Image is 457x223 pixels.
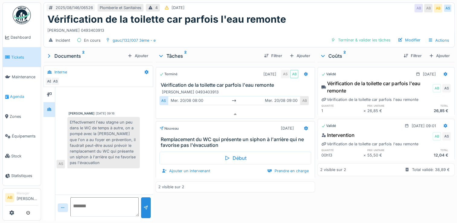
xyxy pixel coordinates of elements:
[54,69,67,75] div: Interne
[161,137,312,148] h3: Remplacement du WC qui présente un siphon à l'arrière qui ne favorise pas l'évacuation
[321,108,363,114] div: 1
[100,5,141,11] div: Plomberie et Sanitaires
[321,141,418,147] div: Vérification de la toilette car parfois l'eau remonte
[84,37,101,43] div: En cours
[3,146,41,166] a: Stock
[159,152,311,164] div: Début
[11,34,38,40] span: Dashboard
[265,167,311,175] div: Prendre en charge
[10,94,38,99] span: Agenda
[3,27,41,47] a: Dashboard
[67,117,140,168] div: Effectivement l'eau stagne un peu dans le WC de temps à autre, on a pompé avec la [PERSON_NAME] q...
[17,191,38,196] div: Manager
[367,152,409,158] div: 55,50 €
[320,52,399,60] div: Coûts
[158,184,184,190] div: 2 visible sur 2
[409,148,451,152] h6: total
[45,77,53,86] div: AB
[409,152,451,158] div: 12,04 €
[433,84,441,92] div: AB
[159,126,179,131] div: Nouveau
[263,71,276,77] div: [DATE]
[11,153,38,159] span: Stock
[321,123,336,128] div: Validé
[443,4,452,12] div: AS
[12,74,38,80] span: Maintenance
[46,52,125,60] div: Documents
[159,72,178,77] div: Terminé
[17,191,38,204] li: [PERSON_NAME]
[442,132,451,141] div: AS
[168,96,300,105] div: mer. 20/08 08:00 mer. 20/08 09:00
[155,5,158,11] div: 4
[184,52,187,60] sup: 2
[424,4,433,12] div: AB
[281,70,289,78] div: AS
[287,52,313,60] div: Ajouter
[3,67,41,87] a: Maintenance
[426,52,452,60] div: Ajouter
[290,70,298,78] div: AB
[10,114,38,119] span: Zones
[5,191,38,205] a: AB Manager[PERSON_NAME]
[56,5,93,11] div: 2025/08/146/06526
[425,36,452,45] div: Actions
[321,72,336,77] div: Validé
[321,148,363,152] h6: quantité
[367,148,409,152] h6: prix unitaire
[401,52,424,60] div: Filtrer
[395,36,423,44] div: Modifier
[161,82,312,88] h3: Vérification de la toilette car parfois l'eau remonte
[412,123,436,129] div: [DATE] 09:01
[56,160,65,168] div: AS
[409,108,451,114] div: 26,85 €
[412,167,450,173] div: Total validé: 38,89 €
[281,125,294,131] div: [DATE]
[158,52,259,60] div: Tâches
[96,111,114,116] div: [DATE] 09:16
[11,173,38,179] span: Statistiques
[69,111,95,116] div: [PERSON_NAME]
[343,52,346,60] sup: 2
[13,6,31,24] img: Badge_color-CXgf-gQk.svg
[423,71,436,77] div: [DATE]
[409,104,451,108] h6: total
[434,4,442,12] div: AB
[47,14,286,25] h1: Vérification de la toilette car parfois l'eau remonte
[321,131,355,139] div: Intervention
[363,108,367,114] div: ×
[363,152,367,158] div: ×
[82,52,85,60] sup: 2
[56,37,70,43] div: Incident
[12,133,38,139] span: Équipements
[125,52,151,60] div: Ajouter
[3,107,41,126] a: Zones
[159,167,213,175] div: Ajouter un intervenant
[3,166,41,186] a: Statistiques
[5,193,14,202] li: AB
[3,87,41,106] a: Agenda
[113,37,156,43] div: gauc/132/007 3ème - e
[47,25,451,33] div: [PERSON_NAME] 0493403913
[433,132,441,141] div: AB
[159,96,168,105] div: AS
[300,96,309,105] div: AB
[367,108,409,114] div: 26,85 €
[262,52,285,60] div: Filtrer
[11,54,38,60] span: Tickets
[172,5,185,11] div: [DATE]
[321,80,431,94] div: Vérification de la toilette car parfois l'eau remonte
[442,84,451,92] div: AS
[367,104,409,108] h6: prix unitaire
[328,36,393,44] div: Terminer & valider les tâches
[320,167,346,173] div: 2 visible sur 2
[51,77,60,86] div: AS
[321,104,363,108] h6: quantité
[162,89,311,95] div: [PERSON_NAME] 0493403913
[3,47,41,67] a: Tickets
[321,152,363,158] div: 00h13
[3,126,41,146] a: Équipements
[414,4,423,12] div: AB
[321,97,418,102] div: Vérification de la toilette car parfois l'eau remonte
